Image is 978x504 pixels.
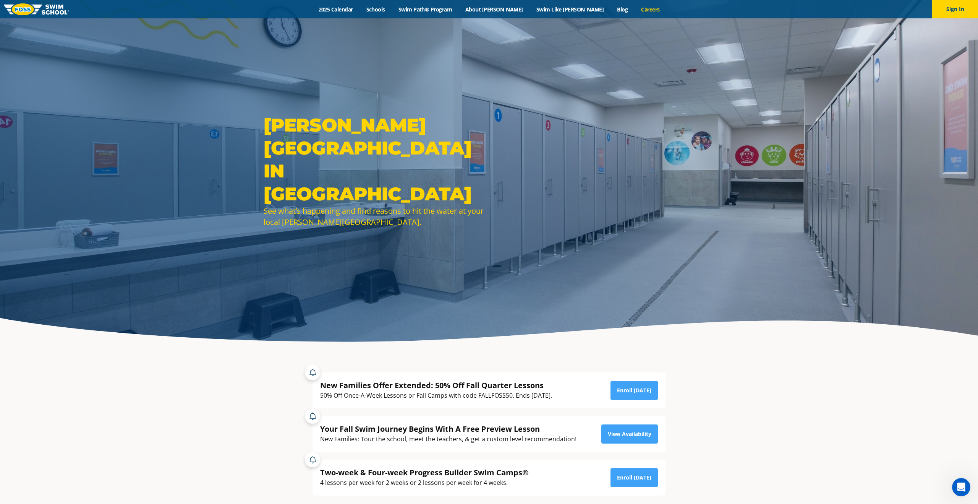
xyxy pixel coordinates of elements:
div: New Families: Tour the school, meet the teachers, & get a custom level recommendation! [320,434,576,444]
div: New Families Offer Extended: 50% Off Fall Quarter Lessons [320,380,552,390]
h1: [PERSON_NAME][GEOGRAPHIC_DATA] in [GEOGRAPHIC_DATA] [264,114,485,205]
a: Enroll [DATE] [610,468,658,487]
div: Your Fall Swim Journey Begins With A Free Preview Lesson [320,424,576,434]
a: Careers [635,6,666,13]
div: See what’s happening and find reasons to hit the water at your local [PERSON_NAME][GEOGRAPHIC_DATA]. [264,205,485,228]
iframe: Intercom live chat [952,478,970,496]
a: Enroll [DATE] [610,381,658,400]
div: Two-week & Four-week Progress Builder Swim Camps® [320,467,529,478]
a: View Availability [601,424,658,444]
a: Blog [610,6,635,13]
a: Swim Path® Program [392,6,458,13]
a: About [PERSON_NAME] [459,6,530,13]
div: 50% Off Once-A-Week Lessons or Fall Camps with code FALLFOSS50. Ends [DATE]. [320,390,552,401]
img: FOSS Swim School Logo [4,3,69,15]
a: Swim Like [PERSON_NAME] [529,6,610,13]
div: 4 lessons per week for 2 weeks or 2 lessons per week for 4 weeks. [320,478,529,488]
a: Schools [359,6,392,13]
a: 2025 Calendar [312,6,359,13]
